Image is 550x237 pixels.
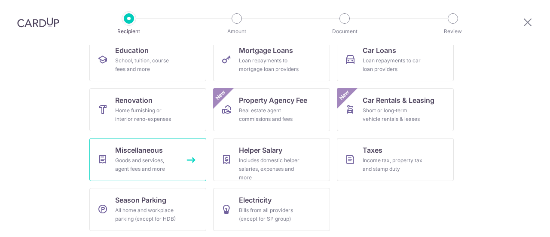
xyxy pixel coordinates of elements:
div: Income tax, property tax and stamp duty [363,156,425,173]
div: Short or long‑term vehicle rentals & leases [363,106,425,123]
a: Property Agency FeeReal estate agent commissions and feesNew [213,88,330,131]
a: Car Rentals & LeasingShort or long‑term vehicle rentals & leasesNew [337,88,454,131]
div: Home furnishing or interior reno-expenses [115,106,177,123]
a: EducationSchool, tuition, course fees and more [89,38,206,81]
span: New [214,88,228,102]
div: Bills from all providers (except for SP group) [239,206,301,223]
span: Helper Salary [239,145,282,155]
a: Season ParkingAll home and workplace parking (except for HDB) [89,188,206,231]
a: Car LoansLoan repayments to car loan providers [337,38,454,81]
a: RenovationHome furnishing or interior reno-expenses [89,88,206,131]
div: Includes domestic helper salaries, expenses and more [239,156,301,182]
div: Loan repayments to mortgage loan providers [239,56,301,74]
p: Amount [205,27,269,36]
a: Mortgage LoansLoan repayments to mortgage loan providers [213,38,330,81]
div: Goods and services, agent fees and more [115,156,177,173]
span: Miscellaneous [115,145,163,155]
p: Document [313,27,376,36]
span: Mortgage Loans [239,45,293,55]
div: All home and workplace parking (except for HDB) [115,206,177,223]
a: MiscellaneousGoods and services, agent fees and more [89,138,206,181]
span: Taxes [363,145,382,155]
p: Recipient [97,27,161,36]
div: Real estate agent commissions and fees [239,106,301,123]
a: ElectricityBills from all providers (except for SP group) [213,188,330,231]
span: Electricity [239,195,272,205]
span: Car Rentals & Leasing [363,95,434,105]
span: Renovation [115,95,153,105]
div: School, tuition, course fees and more [115,56,177,74]
p: Review [421,27,485,36]
img: CardUp [17,17,59,28]
span: Season Parking [115,195,166,205]
a: Helper SalaryIncludes domestic helper salaries, expenses and more [213,138,330,181]
span: Education [115,45,149,55]
a: TaxesIncome tax, property tax and stamp duty [337,138,454,181]
span: Car Loans [363,45,396,55]
span: Property Agency Fee [239,95,307,105]
div: Loan repayments to car loan providers [363,56,425,74]
span: New [337,88,351,102]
